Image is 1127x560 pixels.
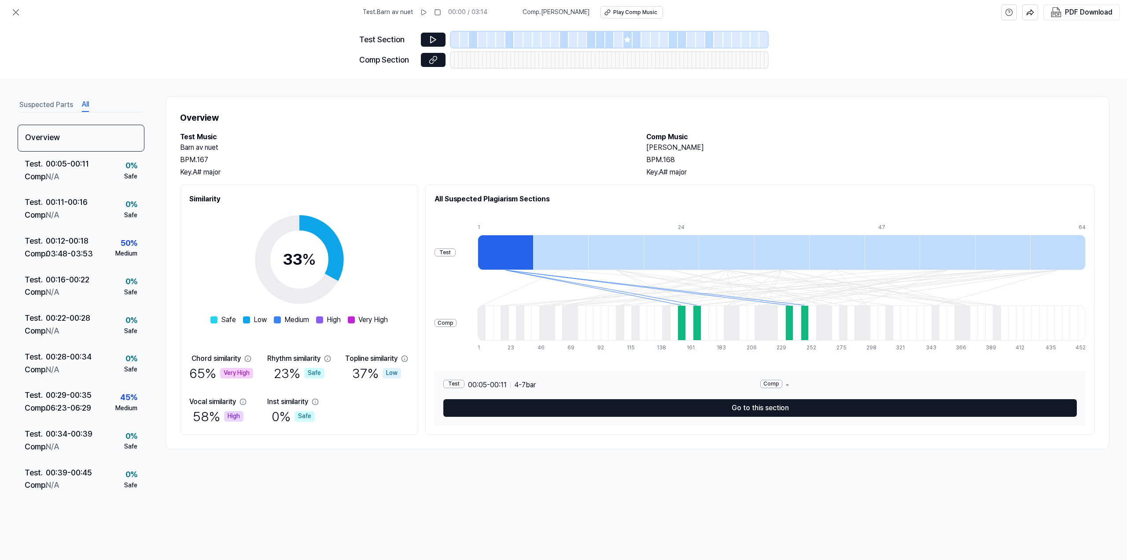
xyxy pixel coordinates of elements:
[19,98,73,112] button: Suspected Parts
[124,172,137,181] div: Safe
[926,344,933,352] div: 343
[25,274,46,286] div: Test .
[613,9,657,16] div: Play Comp Music
[180,155,629,165] div: BPM. 167
[220,368,253,378] div: Very High
[345,353,398,364] div: Topline similarity
[46,363,59,376] div: N/A
[327,315,341,325] span: High
[1005,8,1013,17] svg: help
[46,467,92,479] div: 00:39 - 00:45
[284,315,309,325] span: Medium
[25,428,46,441] div: Test .
[304,368,324,378] div: Safe
[125,275,137,288] div: 0 %
[1049,5,1114,20] button: PDF Download
[302,250,316,269] span: %
[189,194,409,204] h2: Similarity
[523,8,590,17] span: Comp . [PERSON_NAME]
[435,194,1086,204] h2: All Suspected Plagiarism Sections
[46,479,59,492] div: N/A
[1051,7,1061,18] img: PDF Download
[46,325,59,337] div: N/A
[363,8,413,17] span: Test . Barn av nuet
[46,248,93,260] div: 03:48 - 03:53
[46,209,59,222] div: N/A
[82,98,89,112] button: All
[807,344,814,352] div: 252
[478,224,533,231] div: 1
[124,211,137,220] div: Safe
[25,389,46,402] div: Test .
[777,344,784,352] div: 229
[352,364,401,382] div: 37 %
[25,235,46,248] div: Test .
[25,467,46,479] div: Test .
[124,288,137,297] div: Safe
[435,248,456,257] div: Test
[359,33,416,46] div: Test Section
[46,196,88,209] div: 00:11 - 00:16
[435,319,457,327] div: Comp
[1026,8,1034,16] img: share
[986,344,993,352] div: 389
[46,274,89,286] div: 00:16 - 00:22
[189,397,236,407] div: Vocal similarity
[1075,344,1086,352] div: 452
[125,468,137,481] div: 0 %
[274,364,324,382] div: 23 %
[125,198,137,211] div: 0 %
[866,344,874,352] div: 298
[657,344,664,352] div: 138
[25,286,46,299] div: Comp .
[193,407,243,426] div: 58 %
[478,344,485,352] div: 1
[646,142,1095,153] h2: [PERSON_NAME]
[46,158,89,171] div: 00:05 - 00:11
[359,54,416,67] div: Comp Section
[125,430,137,443] div: 0 %
[46,171,59,183] div: N/A
[383,368,401,378] div: Low
[46,235,88,248] div: 00:12 - 00:18
[180,132,629,142] h2: Test Music
[25,158,46,171] div: Test .
[221,315,236,325] span: Safe
[25,248,46,260] div: Comp .
[600,6,663,19] button: Play Comp Music
[267,397,308,407] div: Inst similarity
[597,344,605,352] div: 92
[115,249,137,258] div: Medium
[124,365,137,374] div: Safe
[124,327,137,336] div: Safe
[646,155,1095,165] div: BPM. 168
[1016,344,1023,352] div: 412
[25,171,46,183] div: Comp .
[46,312,90,325] div: 00:22 - 00:28
[25,209,46,222] div: Comp .
[46,351,92,363] div: 00:28 - 00:34
[267,353,320,364] div: Rhythm similarity
[120,391,137,404] div: 45 %
[46,286,59,299] div: N/A
[646,167,1095,178] div: Key. A# major
[443,380,464,388] div: Test
[717,344,724,352] div: 183
[508,344,515,352] div: 23
[358,315,388,325] span: Very High
[646,132,1095,142] h2: Comp Music
[538,344,545,352] div: 46
[283,248,316,271] div: 33
[224,411,243,422] div: High
[46,389,92,402] div: 00:29 - 00:35
[443,399,1077,417] button: Go to this section
[1046,344,1053,352] div: 435
[115,404,137,413] div: Medium
[760,380,1077,390] div: -
[687,344,694,352] div: 161
[25,402,46,415] div: Comp .
[25,196,46,209] div: Test .
[180,111,1095,125] h1: Overview
[189,364,253,382] div: 65 %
